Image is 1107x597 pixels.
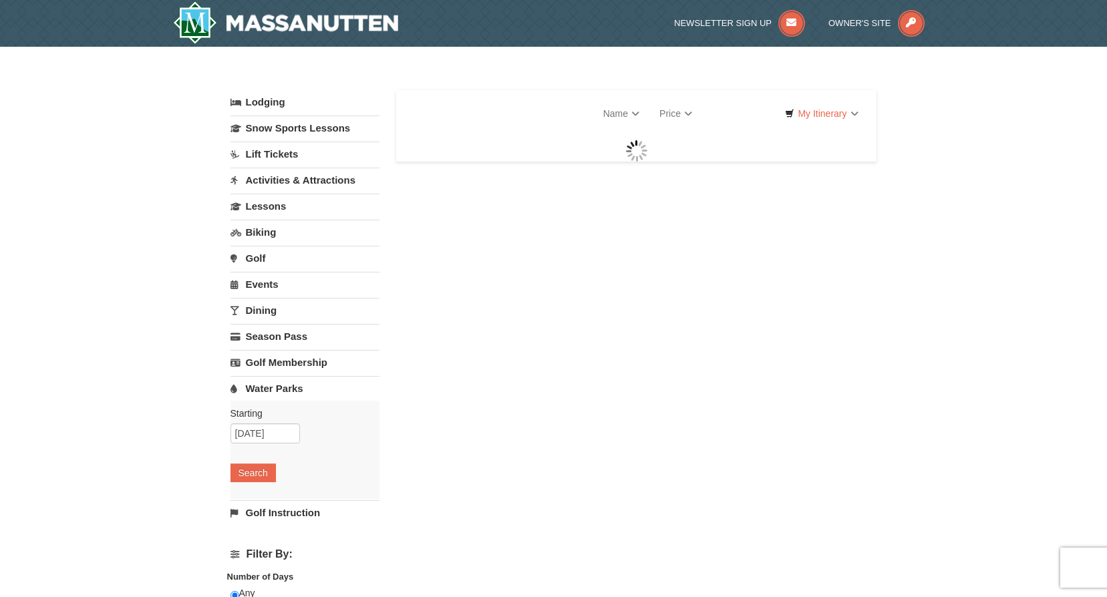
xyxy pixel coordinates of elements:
a: Name [593,100,649,127]
a: My Itinerary [776,104,866,124]
label: Starting [230,407,369,420]
a: Golf [230,246,379,270]
a: Events [230,272,379,296]
a: Season Pass [230,324,379,349]
span: Newsletter Sign Up [674,18,772,28]
button: Search [230,463,276,482]
a: Price [649,100,702,127]
a: Lodging [230,90,379,114]
a: Activities & Attractions [230,168,379,192]
a: Biking [230,220,379,244]
img: wait gif [626,140,647,162]
a: Lessons [230,194,379,218]
a: Massanutten Resort [173,1,399,44]
a: Lift Tickets [230,142,379,166]
h4: Filter By: [230,548,379,560]
a: Golf Membership [230,350,379,375]
img: Massanutten Resort Logo [173,1,399,44]
a: Golf Instruction [230,500,379,525]
a: Owner's Site [828,18,925,28]
strong: Number of Days [227,572,294,582]
a: Newsletter Sign Up [674,18,805,28]
a: Snow Sports Lessons [230,116,379,140]
a: Dining [230,298,379,323]
a: Water Parks [230,376,379,401]
span: Owner's Site [828,18,891,28]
